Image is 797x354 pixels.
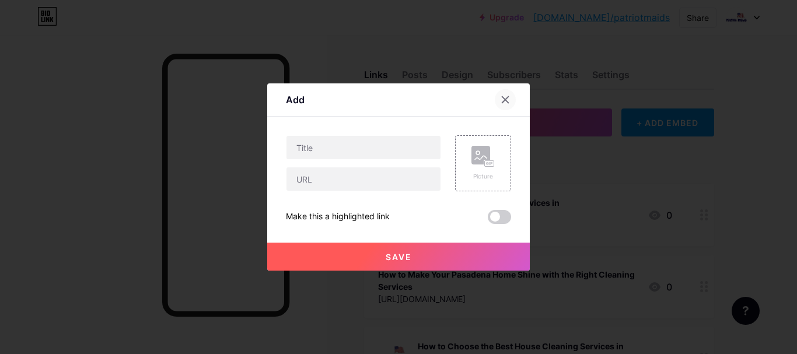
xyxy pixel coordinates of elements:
input: URL [286,167,441,191]
span: Save [386,252,412,262]
div: Add [286,93,305,107]
input: Title [286,136,441,159]
div: Picture [471,172,495,181]
button: Save [267,243,530,271]
div: Make this a highlighted link [286,210,390,224]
